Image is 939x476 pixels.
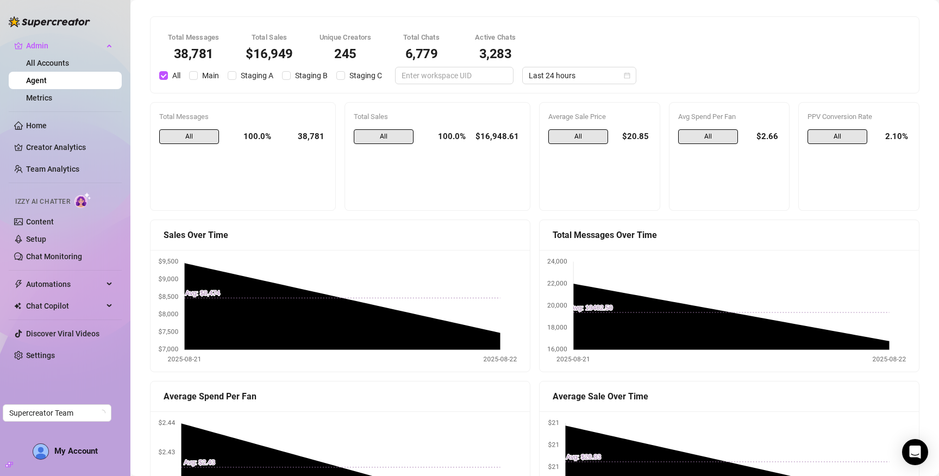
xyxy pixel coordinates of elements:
a: Setup [26,235,46,243]
span: Main [198,70,223,82]
span: Admin [26,37,103,54]
div: 38,781 [280,129,327,145]
div: Total Sales [354,111,521,122]
a: Chat Monitoring [26,252,82,261]
div: Average Sale Price [548,111,651,122]
div: $16,949 [246,47,293,60]
span: crown [14,41,23,50]
div: 38,781 [168,47,220,60]
div: $16,948.61 [474,129,521,145]
div: Total Messages [159,111,327,122]
span: Chat Copilot [26,297,103,315]
div: Unique Creators [320,32,372,43]
div: Open Intercom Messenger [902,439,928,465]
span: Izzy AI Chatter [15,197,70,207]
a: All Accounts [26,59,69,67]
a: Agent [26,76,47,85]
div: Avg Spend Per Fan [678,111,781,122]
div: Average Sale Over Time [553,390,906,403]
span: calendar [624,72,630,79]
input: Enter workspace UID [402,70,498,82]
div: 245 [320,47,372,60]
div: 100.0% [422,129,466,145]
span: thunderbolt [14,280,23,289]
div: Active Chats [472,32,519,43]
span: Staging C [345,70,386,82]
div: PPV Conversion Rate [807,111,910,122]
img: logo-BBDzfeDw.svg [9,16,90,27]
div: Total Messages Over Time [553,228,906,242]
span: Staging B [291,70,332,82]
img: AD_cMMTxCeTpmN1d5MnKJ1j-_uXZCpTKapSSqNGg4PyXtR_tCW7gZXTNmFz2tpVv9LSyNV7ff1CaS4f4q0HLYKULQOwoM5GQR... [33,444,48,459]
a: Content [26,217,54,226]
a: Creator Analytics [26,139,113,156]
img: Chat Copilot [14,302,21,310]
span: Automations [26,275,103,293]
span: loading [98,409,107,417]
div: 6,779 [398,47,446,60]
a: Metrics [26,93,52,102]
a: Settings [26,351,55,360]
span: Supercreator Team [9,405,105,421]
span: All [548,129,608,145]
div: Total Chats [398,32,446,43]
div: Sales Over Time [164,228,517,242]
span: Last 24 hours [529,67,630,84]
a: Team Analytics [26,165,79,173]
span: All [678,129,738,145]
div: $20.85 [617,129,651,145]
span: build [5,461,13,468]
span: All [168,70,185,82]
span: My Account [54,446,98,456]
span: All [807,129,867,145]
div: Total Messages [168,32,220,43]
a: Home [26,121,47,130]
div: 3,283 [472,47,519,60]
div: 100.0% [228,129,271,145]
a: Discover Viral Videos [26,329,99,338]
img: AI Chatter [74,192,91,208]
div: Average Spend Per Fan [164,390,517,403]
span: All [354,129,414,145]
div: 2.10% [876,129,910,145]
span: Staging A [236,70,278,82]
span: All [159,129,219,145]
div: Total Sales [246,32,293,43]
div: $2.66 [747,129,781,145]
